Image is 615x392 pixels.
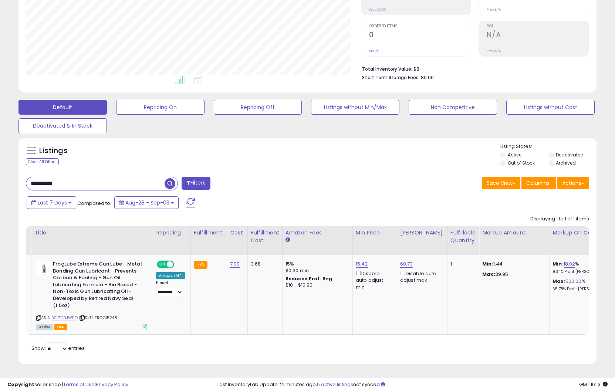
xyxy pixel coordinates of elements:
[114,196,179,209] button: Aug-28 - Sep-03
[482,271,495,278] strong: Max:
[487,31,589,41] h2: N/A
[194,261,207,269] small: FBA
[79,315,118,321] span: | SKU: FROG15248
[194,229,224,237] div: Fulfillment
[530,216,589,223] div: Displaying 1 to 1 of 1 items
[7,381,128,388] div: seller snap | |
[400,229,444,237] div: [PERSON_NAME]
[285,229,349,237] div: Amazon Fees
[63,381,95,388] a: Terms of Use
[482,271,544,278] p: 39.95
[156,280,185,297] div: Preset:
[285,261,347,267] div: 15%
[362,74,420,81] b: Short Term Storage Fees:
[526,179,550,187] span: Columns
[421,74,434,81] span: $0.00
[77,200,111,207] span: Compared to:
[31,345,85,352] span: Show: entries
[34,229,150,237] div: Title
[482,260,493,267] strong: Min:
[400,269,442,284] div: Disable auto adjust max
[125,199,169,206] span: Aug-28 - Sep-03
[553,260,564,267] b: Min:
[556,160,576,166] label: Archived
[317,381,353,388] a: 5 active listings
[450,261,473,267] div: 1
[450,229,476,244] div: Fulfillable Quantity
[500,143,597,150] p: Listing States:
[356,229,394,237] div: Min Price
[36,261,147,330] div: ASIN:
[356,269,391,291] div: Disable auto adjust min
[51,315,78,321] a: B017D0JWEO
[565,278,582,285] a: 500.00
[251,229,279,244] div: Fulfillment Cost
[285,237,290,243] small: Amazon Fees.
[27,196,76,209] button: Last 7 Days
[553,269,614,274] p: 9.34% Profit [PERSON_NAME]
[53,261,143,311] b: FrogLube Extreme Gun Lube - Metal Bonding Gun Lubricant - Prevents Carbon & Fouling - Gun Oil Lub...
[553,278,614,292] div: %
[508,152,521,158] label: Active
[362,66,412,72] b: Total Inventory Value:
[26,158,59,165] div: Clear All Filters
[116,100,205,115] button: Repricing On
[311,100,399,115] button: Listings without Min/Max
[369,31,471,41] h2: 0
[285,276,334,282] b: Reduced Prof. Rng.
[230,229,244,237] div: Cost
[356,260,368,268] a: 15.42
[7,381,34,388] strong: Copyright
[18,100,107,115] button: Default
[369,24,471,28] span: Ordered Items
[285,267,347,274] div: $0.30 min
[506,100,595,115] button: Listings without Cost
[482,229,546,237] div: Markup Amount
[182,177,210,190] button: Filters
[564,260,575,268] a: 18.02
[362,64,584,73] li: $8
[156,229,187,237] div: Repricing
[39,146,68,156] h5: Listings
[553,261,614,274] div: %
[482,177,520,189] button: Save View
[487,49,501,53] small: Prev: N/A
[54,324,67,330] span: FBA
[96,381,128,388] a: Privacy Policy
[251,261,277,267] div: 3.68
[482,261,544,267] p: 1.44
[36,261,51,276] img: 314hq55z5zL._SL40_.jpg
[487,7,501,12] small: Prev: N/A
[369,7,386,12] small: Prev: $0.00
[409,100,497,115] button: Non Competitive
[158,261,167,268] span: ON
[214,100,302,115] button: Repricing Off
[230,260,240,268] a: 7.99
[400,260,413,268] a: 60.73
[508,160,535,166] label: Out of Stock
[18,118,107,133] button: Deactivated & In Stock
[521,177,556,189] button: Columns
[38,199,67,206] span: Last 7 Days
[369,49,379,53] small: Prev: 0
[217,381,608,388] div: Last InventoryLab Update: 21 minutes ago, not synced.
[579,381,608,388] span: 2025-09-11 16:13 GMT
[285,282,347,288] div: $10 - $10.90
[557,177,589,189] button: Actions
[173,261,185,268] span: OFF
[36,324,53,330] span: All listings currently available for purchase on Amazon
[553,287,614,292] p: 65.78% Profit [PERSON_NAME]
[156,272,185,279] div: Amazon AI *
[553,278,565,285] b: Max:
[487,24,589,28] span: ROI
[556,152,584,158] label: Deactivated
